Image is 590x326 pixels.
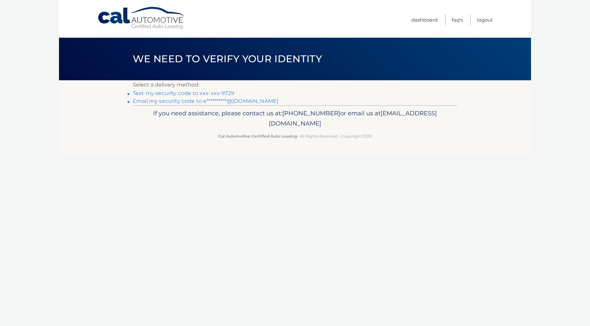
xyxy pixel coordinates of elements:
strong: Cal Automotive Certified Auto Leasing [218,134,297,139]
a: FAQ's [452,14,463,25]
a: Text my security code to xxx-xxx-9729 [133,90,234,96]
p: Select a delivery method: [133,80,457,89]
p: If you need assistance, please contact us at: or email us at [137,108,453,129]
a: Dashboard [411,14,438,25]
a: Cal Automotive [97,7,186,30]
span: [PHONE_NUMBER] [282,109,340,117]
a: Email my security code to e**********@[DOMAIN_NAME] [133,98,278,104]
a: Logout [477,14,493,25]
p: - All Rights Reserved - Copyright 2025 [137,133,453,140]
span: We need to verify your identity [133,53,322,65]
